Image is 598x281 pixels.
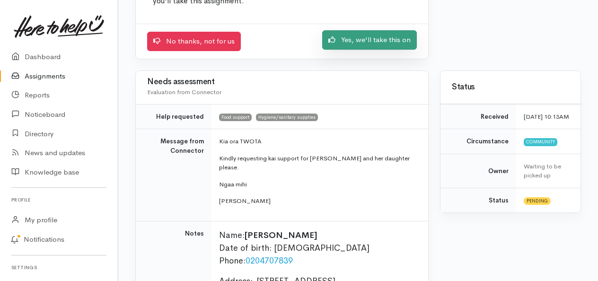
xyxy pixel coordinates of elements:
[219,255,246,266] span: Phone:
[322,30,417,50] a: Yes, we'll take this on
[256,114,318,121] span: Hygiene/sanitary supplies
[147,32,241,51] a: No thanks, not for us
[245,230,317,240] span: [PERSON_NAME]
[136,129,211,221] td: Message from Connector
[219,230,245,240] span: Name:
[136,104,211,129] td: Help requested
[147,78,417,87] h3: Needs assessment
[440,104,516,129] td: Received
[219,154,417,172] p: Kindly requesting kai support for [PERSON_NAME] and her daughter please.
[219,137,417,146] p: Kia ora TWOTA
[219,196,417,206] p: [PERSON_NAME]
[524,138,557,146] span: Community
[452,83,569,92] h3: Status
[219,114,252,121] span: Food support
[440,129,516,154] td: Circumstance
[524,162,569,180] div: Waiting to be picked up
[11,261,106,274] h6: Settings
[147,88,221,96] span: Evaluation from Connector
[524,113,569,121] time: [DATE] 10:13AM
[219,180,417,189] p: Ngaa mihi
[219,243,369,253] span: Date of birth: [DEMOGRAPHIC_DATA]
[440,154,516,188] td: Owner
[440,188,516,212] td: Status
[524,197,551,205] span: Pending
[246,255,293,266] span: 0204707839
[11,193,106,206] h6: Profile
